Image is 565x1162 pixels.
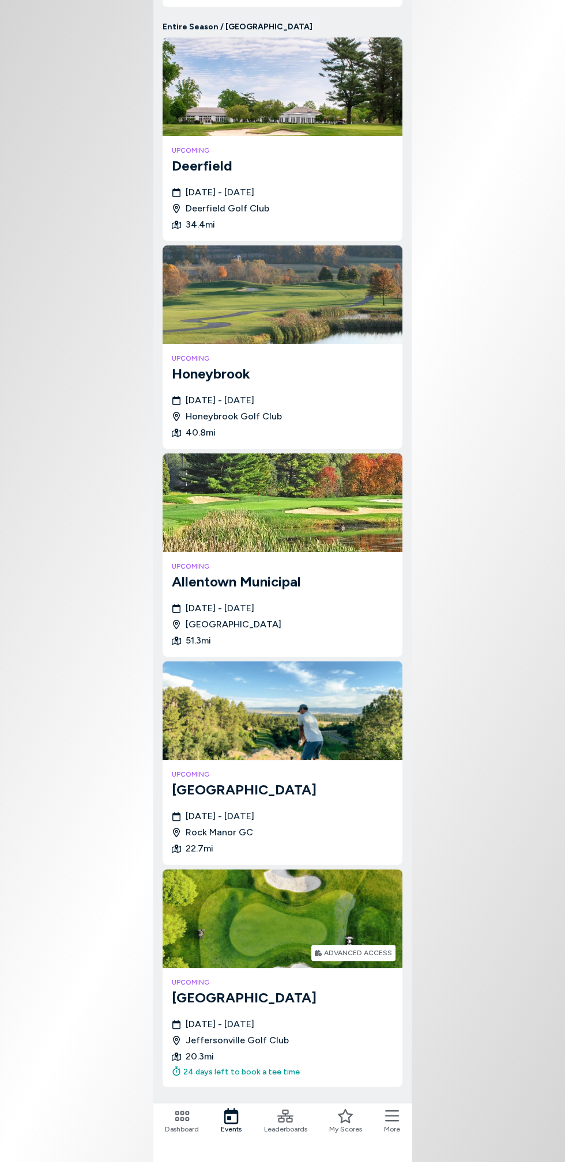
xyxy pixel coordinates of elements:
span: More [384,1124,400,1134]
h3: Deerfield [172,156,393,176]
a: Dashboard [165,1108,199,1134]
span: [DATE] - [DATE] [186,393,254,407]
img: Deerfield [163,37,402,136]
div: ADVANCED ACCESS [324,949,392,956]
a: Rock Manorupcoming[GEOGRAPHIC_DATA][DATE] - [DATE]Rock Manor GC22.7mi [163,661,402,865]
h4: upcoming [172,769,393,779]
span: 22.7 mi [186,842,213,856]
span: [DATE] - [DATE] [186,1017,254,1031]
a: HoneybrookupcomingHoneybrook[DATE] - [DATE]Honeybrook Golf Club40.8mi [163,245,402,449]
span: 51.3 mi [186,634,211,648]
h3: [GEOGRAPHIC_DATA] [172,779,393,800]
span: [DATE] - [DATE] [186,809,254,823]
img: Honeybrook [163,245,402,344]
span: My Scores [329,1124,362,1134]
h3: Honeybrook [172,364,393,384]
a: DeerfieldupcomingDeerfield[DATE] - [DATE]Deerfield Golf Club34.4mi [163,37,402,241]
button: More [384,1108,400,1134]
div: 24 days left to book a tee time [172,1066,300,1078]
span: Rock Manor GC [186,826,253,839]
span: Dashboard [165,1124,199,1134]
a: JeffersonvilleADVANCED ACCESSupcoming[GEOGRAPHIC_DATA][DATE] - [DATE]Jeffersonville Golf Club20.3... [163,869,402,1087]
span: Jeffersonville Golf Club [186,1034,289,1047]
h3: Allentown Municipal [172,571,393,592]
h4: upcoming [172,977,393,987]
span: Honeybrook Golf Club [186,410,282,423]
h4: upcoming [172,353,393,364]
h4: upcoming [172,145,393,156]
img: Jeffersonville [163,869,402,968]
span: Events [221,1124,242,1134]
span: [DATE] - [DATE] [186,186,254,199]
img: Allentown Municipal [163,453,402,552]
h3: [GEOGRAPHIC_DATA] [172,987,393,1008]
a: Allentown MunicipalupcomingAllentown Municipal[DATE] - [DATE][GEOGRAPHIC_DATA]51.3mi [163,453,402,657]
span: 40.8 mi [186,426,216,440]
a: Events [221,1108,242,1134]
a: My Scores [329,1108,362,1134]
span: [GEOGRAPHIC_DATA] [186,618,281,631]
span: [DATE] - [DATE] [186,601,254,615]
span: Leaderboards [264,1124,307,1134]
img: Rock Manor [163,661,402,760]
h4: upcoming [172,561,393,571]
span: 34.4 mi [186,218,215,232]
span: Deerfield Golf Club [186,202,269,215]
span: 20.3 mi [186,1050,214,1063]
p: Entire Season / [GEOGRAPHIC_DATA] [163,21,402,33]
a: Leaderboards [264,1108,307,1134]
